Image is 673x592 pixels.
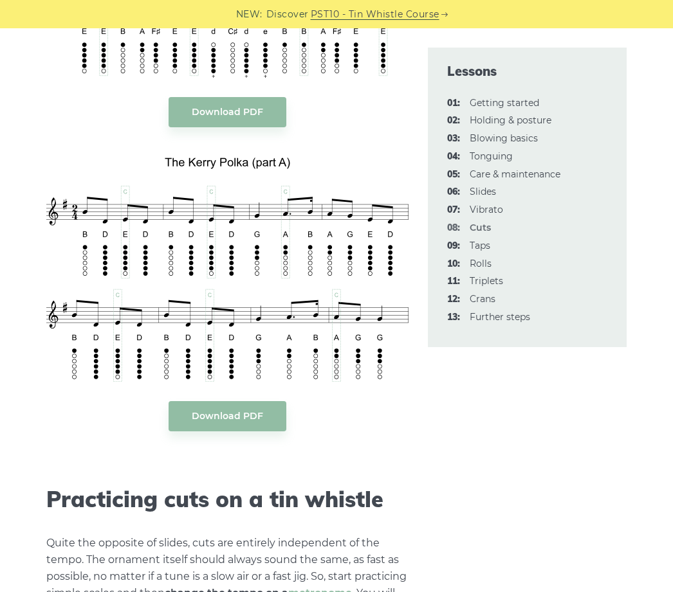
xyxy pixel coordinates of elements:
a: Download PDF [169,401,286,431]
span: 11: [447,274,460,289]
span: 05: [447,167,460,183]
span: 06: [447,184,460,200]
img: Tin Whistle Cuts - The Kerry Polka [46,147,409,382]
span: 07: [447,202,460,218]
a: PST10 - Tin Whistle Course [311,7,439,22]
h2: Practicing cuts on a tin whistle [46,487,409,513]
span: 08: [447,220,460,236]
a: 02:Holding & posture [470,114,551,126]
a: 03:Blowing basics [470,132,538,144]
span: 03: [447,131,460,147]
span: NEW: [236,7,263,22]
a: 04:Tonguing [470,150,513,162]
a: 11:Triplets [470,275,503,287]
span: 02: [447,113,460,129]
span: 10: [447,256,460,272]
a: 06:Slides [470,186,496,197]
span: Lessons [447,62,607,80]
strong: Cuts [470,222,491,233]
span: 13: [447,310,460,325]
a: Download PDF [169,97,286,127]
span: 09: [447,238,460,254]
span: 04: [447,149,460,165]
a: 12:Crans [470,293,495,305]
a: 07:Vibrato [470,204,503,215]
a: 01:Getting started [470,97,539,109]
a: 10:Rolls [470,258,492,269]
a: 05:Care & maintenance [470,168,560,180]
span: 12: [447,292,460,307]
span: 01: [447,96,460,111]
a: 13:Further steps [470,311,530,323]
a: 09:Taps [470,240,490,251]
span: Discover [266,7,309,22]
